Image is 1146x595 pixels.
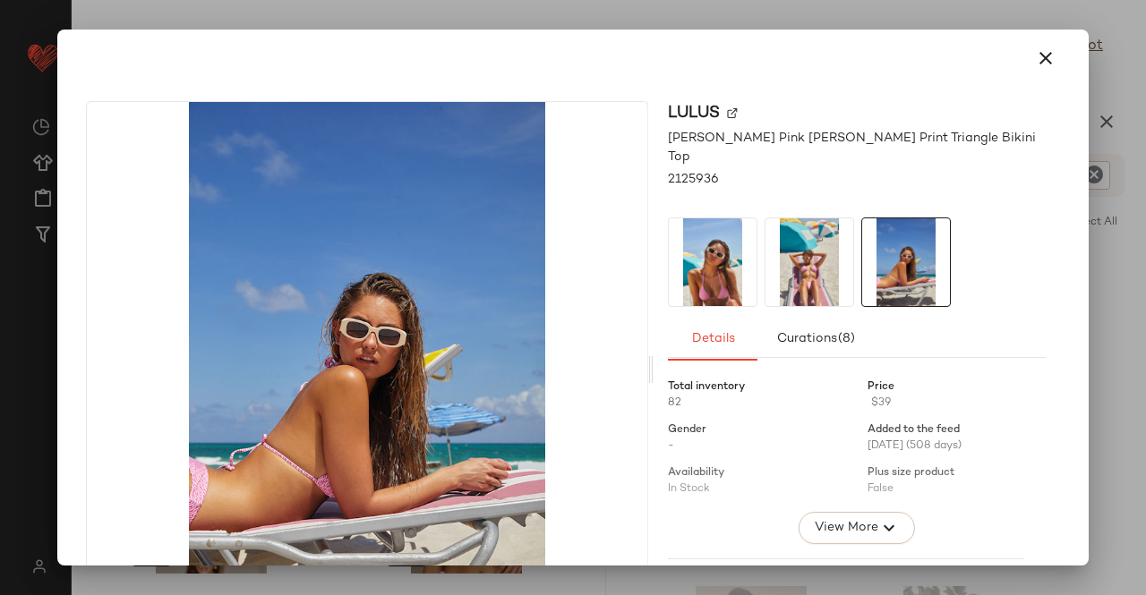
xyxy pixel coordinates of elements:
span: Details [690,332,734,346]
img: 10266341_2125936.jpg [862,218,950,306]
img: 10266301_2125936.jpg [669,218,757,306]
span: Curations [776,332,856,346]
img: svg%3e [727,108,738,119]
button: View More [799,512,915,544]
span: 2125936 [668,170,719,189]
span: Lulus [668,101,720,125]
span: [PERSON_NAME] Pink [PERSON_NAME] Print Triangle Bikini Top [668,129,1046,166]
span: (8) [837,332,855,346]
img: 10266321_2125936.jpg [765,218,853,306]
span: View More [814,517,878,539]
